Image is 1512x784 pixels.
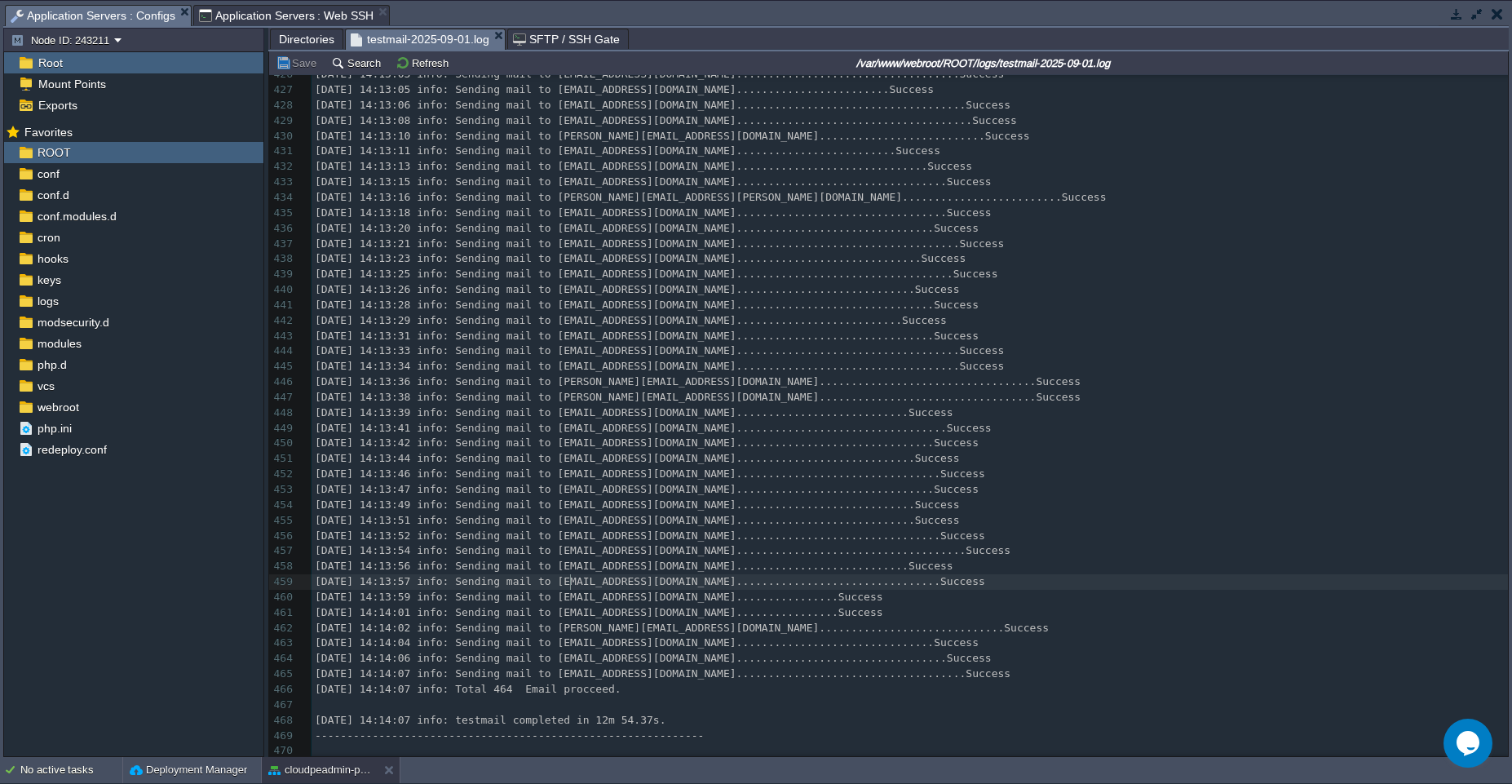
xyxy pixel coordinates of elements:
div: 439 [269,267,297,282]
div: 447 [269,390,297,405]
button: Save [276,55,321,70]
span: Application Servers : Web SSH [199,6,374,25]
span: [DATE] 14:13:18 info: Sending mail to [EMAIL_ADDRESS][DOMAIN_NAME].................................. [315,206,992,219]
div: 453 [269,482,297,498]
span: [DATE] 14:14:06 info: Sending mail to [EMAIL_ADDRESS][DOMAIN_NAME].................................. [315,652,992,664]
a: modsecurity.d [34,315,112,330]
span: [DATE] 14:13:56 info: Sending mail to [EMAIL_ADDRESS][DOMAIN_NAME]...........................Success [315,560,953,572]
div: 430 [269,129,297,144]
div: 436 [269,221,297,237]
div: 459 [269,574,297,590]
span: [DATE] 14:14:01 info: Sending mail to [EMAIL_ADDRESS][DOMAIN_NAME]................Success [315,606,883,618]
span: Mount Points [35,77,108,91]
span: [DATE] 14:13:36 info: Sending mail to [PERSON_NAME][EMAIL_ADDRESS][DOMAIN_NAME]..................... [315,375,1081,388]
button: Search [331,55,386,70]
div: 445 [269,359,297,374]
div: 454 [269,498,297,513]
span: [DATE] 14:14:07 info: testmail completed in 12m 54.37s. [315,714,665,726]
a: vcs [34,379,57,393]
span: [DATE] 14:13:26 info: Sending mail to [EMAIL_ADDRESS][DOMAIN_NAME]............................Suc... [315,283,960,295]
span: [DATE] 14:13:57 info: Sending mail to [EMAIL_ADDRESS][DOMAIN_NAME].................................. [315,575,985,587]
span: [DATE] 14:13:59 info: Sending mail to [EMAIL_ADDRESS][DOMAIN_NAME]................Success [315,591,883,603]
div: 462 [269,621,297,636]
div: 428 [269,98,297,113]
span: [DATE] 14:14:07 info: Sending mail to [EMAIL_ADDRESS][DOMAIN_NAME].................................. [315,667,1010,680]
div: 449 [269,421,297,436]
span: [DATE] 14:14:07 info: Total 464 Email procceed. [315,683,621,695]
a: logs [34,294,61,308]
span: [DATE] 14:13:49 info: Sending mail to [EMAIL_ADDRESS][DOMAIN_NAME]............................Suc... [315,498,960,511]
span: [DATE] 14:13:11 info: Sending mail to [EMAIL_ADDRESS][DOMAIN_NAME].........................Success [315,144,940,157]
a: conf.modules.d [34,209,119,224]
span: Favorites [21,125,75,140]
div: 466 [269,682,297,698]
button: Refresh [396,55,453,70]
div: 429 [269,113,297,129]
a: conf [34,166,62,181]
span: [DATE] 14:13:10 info: Sending mail to [PERSON_NAME][EMAIL_ADDRESS][DOMAIN_NAME]..................... [315,130,1030,142]
div: 464 [269,651,297,667]
div: 461 [269,605,297,621]
span: [DATE] 14:13:06 info: Sending mail to [EMAIL_ADDRESS][DOMAIN_NAME].................................. [315,99,1010,111]
span: [DATE] 14:13:52 info: Sending mail to [EMAIL_ADDRESS][DOMAIN_NAME].................................. [315,529,985,542]
a: cron [34,230,63,245]
span: [DATE] 14:13:31 info: Sending mail to [EMAIL_ADDRESS][DOMAIN_NAME].................................. [315,330,979,342]
span: [DATE] 14:13:25 info: Sending mail to [EMAIL_ADDRESS][DOMAIN_NAME].................................. [315,268,997,280]
span: ------------------------------------------------------------- [315,729,704,742]
div: 460 [269,590,297,605]
span: [DATE] 14:13:33 info: Sending mail to [EMAIL_ADDRESS][DOMAIN_NAME].................................. [315,344,1004,357]
div: 442 [269,313,297,329]
span: [DATE] 14:13:23 info: Sending mail to [EMAIL_ADDRESS][DOMAIN_NAME].............................Su... [315,252,966,264]
span: [DATE] 14:13:38 info: Sending mail to [PERSON_NAME][EMAIL_ADDRESS][DOMAIN_NAME]..................... [315,391,1081,403]
span: [DATE] 14:13:15 info: Sending mail to [EMAIL_ADDRESS][DOMAIN_NAME].................................. [315,175,992,188]
a: keys [34,272,64,287]
span: [DATE] 14:13:39 info: Sending mail to [EMAIL_ADDRESS][DOMAIN_NAME]...........................Success [315,406,953,419]
a: webroot [34,400,82,414]
div: 457 [269,543,297,559]
span: [DATE] 14:14:02 info: Sending mail to [PERSON_NAME][EMAIL_ADDRESS][DOMAIN_NAME]..................... [315,622,1049,634]
span: [DATE] 14:13:47 info: Sending mail to [EMAIL_ADDRESS][DOMAIN_NAME].................................. [315,483,979,495]
span: [DATE] 14:13:13 info: Sending mail to [EMAIL_ADDRESS][DOMAIN_NAME]..............................S... [315,160,972,172]
a: conf.d [34,188,72,202]
a: ROOT [34,145,73,160]
span: [DATE] 14:13:42 info: Sending mail to [EMAIL_ADDRESS][DOMAIN_NAME].................................. [315,436,979,449]
div: 465 [269,667,297,682]
a: redeploy.conf [34,442,109,457]
div: 446 [269,374,297,390]
div: 456 [269,529,297,544]
div: 452 [269,467,297,482]
div: 444 [269,343,297,359]
a: Root [35,55,65,70]
span: Directories [279,29,334,49]
span: php.ini [34,421,74,436]
a: Favorites [21,126,75,139]
div: 437 [269,237,297,252]
span: [DATE] 14:13:20 info: Sending mail to [EMAIL_ADDRESS][DOMAIN_NAME].................................. [315,222,979,234]
span: [DATE] 14:13:21 info: Sending mail to [EMAIL_ADDRESS][DOMAIN_NAME].................................. [315,237,1004,250]
a: Exports [35,98,80,113]
span: [DATE] 14:13:29 info: Sending mail to [EMAIL_ADDRESS][DOMAIN_NAME]..........................Success [315,314,947,326]
div: 463 [269,636,297,651]
div: 468 [269,713,297,729]
div: 469 [269,729,297,744]
div: 451 [269,451,297,467]
a: hooks [34,251,71,266]
a: php.d [34,357,69,372]
span: [DATE] 14:13:54 info: Sending mail to [EMAIL_ADDRESS][DOMAIN_NAME].................................. [315,544,1010,556]
div: 440 [269,282,297,298]
div: 438 [269,251,297,267]
div: 433 [269,175,297,190]
a: modules [34,336,84,351]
